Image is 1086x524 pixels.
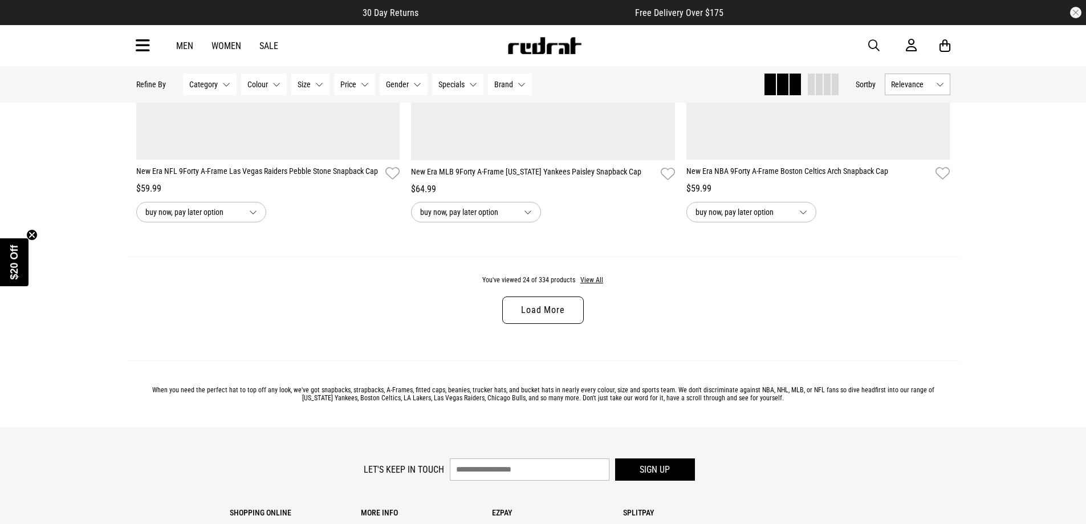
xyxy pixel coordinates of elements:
button: buy now, pay later option [136,202,266,222]
button: Gender [380,74,428,95]
span: Price [340,80,356,89]
button: Size [291,74,330,95]
button: buy now, pay later option [686,202,816,222]
button: Relevance [885,74,950,95]
a: New Era NFL 9Forty A-Frame Las Vegas Raiders Pebble Stone Snapback Cap [136,165,381,182]
iframe: Customer reviews powered by Trustpilot [441,7,612,18]
span: buy now, pay later option [145,205,240,219]
span: 30 Day Returns [363,7,418,18]
a: New Era MLB 9Forty A-Frame [US_STATE] Yankees Paisley Snapback Cap [411,166,656,182]
p: Refine By [136,80,166,89]
span: Gender [386,80,409,89]
label: Let's keep in touch [364,464,444,475]
div: $59.99 [136,182,400,196]
button: Sign up [615,458,695,481]
span: Free Delivery Over $175 [635,7,723,18]
button: Close teaser [26,229,38,241]
span: buy now, pay later option [695,205,790,219]
span: Specials [438,80,465,89]
span: Brand [494,80,513,89]
span: Colour [247,80,268,89]
span: Relevance [891,80,932,89]
button: buy now, pay later option [411,202,541,222]
span: buy now, pay later option [420,205,515,219]
a: Women [211,40,241,51]
a: Sale [259,40,278,51]
button: Open LiveChat chat widget [9,5,43,39]
p: Shopping Online [230,508,361,517]
span: You've viewed 24 of 334 products [482,276,575,284]
a: Load More [502,296,583,324]
button: Sortby [856,78,876,91]
button: Brand [488,74,532,95]
p: Ezpay [492,508,623,517]
span: Category [189,80,218,89]
span: by [868,80,876,89]
div: $64.99 [411,182,675,196]
p: Splitpay [623,508,754,517]
button: View All [580,275,604,286]
span: Size [298,80,311,89]
a: New Era NBA 9Forty A-Frame Boston Celtics Arch Snapback Cap [686,165,932,182]
p: More Info [361,508,492,517]
button: Category [183,74,237,95]
img: Redrat logo [507,37,582,54]
p: When you need the perfect hat to top off any look, we've got snapbacks, strapbacks, A-Frames, fit... [136,386,950,402]
a: Men [176,40,193,51]
div: $59.99 [686,182,950,196]
button: Colour [241,74,287,95]
span: $20 Off [9,245,20,279]
button: Price [334,74,375,95]
button: Specials [432,74,483,95]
